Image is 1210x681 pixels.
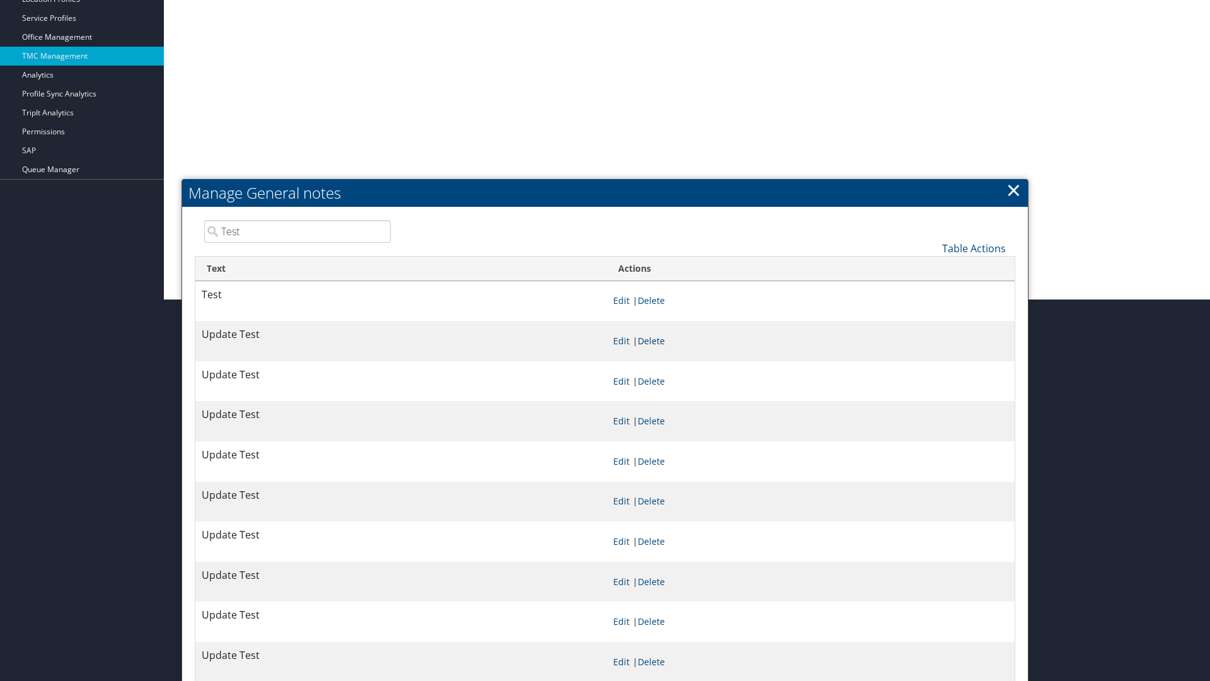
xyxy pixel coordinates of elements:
a: Delete [638,375,665,387]
input: Search [204,220,391,243]
td: | [607,441,1015,482]
td: | [607,482,1015,522]
a: Edit [613,375,630,387]
p: Update Test [202,327,601,343]
p: Update Test [202,367,601,383]
a: Edit [613,495,630,507]
td: | [607,281,1015,322]
a: Edit [613,615,630,627]
a: Edit [613,656,630,668]
th: Actions [607,257,1015,281]
td: | [607,321,1015,361]
td: | [607,401,1015,441]
p: Update Test [202,648,601,664]
p: Update Test [202,567,601,584]
a: Delete [638,656,665,668]
a: Table Actions [942,242,1006,255]
a: Edit [613,415,630,427]
a: Delete [638,415,665,427]
p: Update Test [202,487,601,504]
p: Update Test [202,447,601,463]
a: Edit [613,455,630,467]
a: Delete [638,535,665,547]
a: × [1006,177,1021,202]
th: Text [195,257,607,281]
a: Delete [638,615,665,627]
a: Delete [638,455,665,467]
a: Edit [613,335,630,347]
td: | [607,562,1015,602]
a: Delete [638,495,665,507]
a: Edit [613,576,630,588]
p: Update Test [202,527,601,544]
a: Edit [613,294,630,306]
h2: Manage General notes [182,179,1028,207]
td: | [607,602,1015,642]
td: | [607,521,1015,562]
a: Delete [638,335,665,347]
p: Update Test [202,407,601,423]
a: Delete [638,576,665,588]
p: Update Test [202,607,601,624]
a: Delete [638,294,665,306]
p: Test [202,287,601,303]
td: | [607,361,1015,402]
a: Edit [613,535,630,547]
